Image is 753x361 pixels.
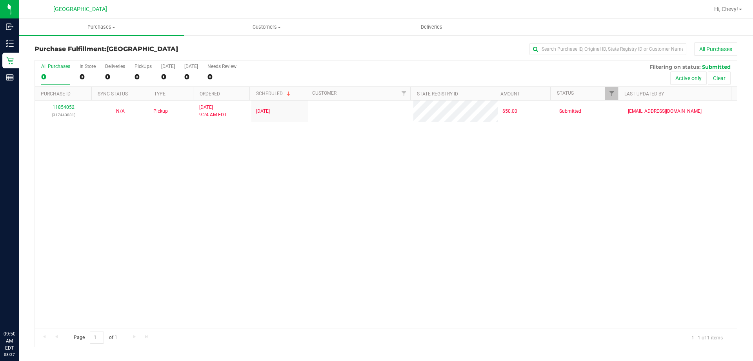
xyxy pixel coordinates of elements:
[702,64,731,70] span: Submitted
[529,43,686,55] input: Search Purchase ID, Original ID, State Registry ID or Customer Name...
[53,6,107,13] span: [GEOGRAPHIC_DATA]
[41,91,71,97] a: Purchase ID
[397,87,410,100] a: Filter
[199,104,227,119] span: [DATE] 9:24 AM EDT
[98,91,128,97] a: Sync Status
[80,64,96,69] div: In Store
[500,91,520,97] a: Amount
[417,91,458,97] a: State Registry ID
[153,108,168,115] span: Pickup
[4,330,15,352] p: 09:50 AM EDT
[135,72,152,81] div: 0
[40,111,87,119] p: (317443881)
[41,72,70,81] div: 0
[708,71,731,85] button: Clear
[256,91,292,96] a: Scheduled
[502,108,517,115] span: $50.00
[105,72,125,81] div: 0
[19,19,184,35] a: Purchases
[154,91,166,97] a: Type
[53,104,75,110] a: 11854052
[184,24,349,31] span: Customers
[624,91,664,97] a: Last Updated By
[256,108,270,115] span: [DATE]
[670,71,707,85] button: Active only
[6,23,14,31] inline-svg: Inbound
[6,40,14,48] inline-svg: Inventory
[207,72,236,81] div: 0
[200,91,220,97] a: Ordered
[116,108,125,115] button: N/A
[184,19,349,35] a: Customers
[605,87,618,100] a: Filter
[8,298,31,322] iframe: Resource center
[19,24,184,31] span: Purchases
[80,72,96,81] div: 0
[628,108,702,115] span: [EMAIL_ADDRESS][DOMAIN_NAME]
[184,72,198,81] div: 0
[41,64,70,69] div: All Purchases
[649,64,700,70] span: Filtering on status:
[90,332,104,344] input: 1
[184,64,198,69] div: [DATE]
[35,46,269,53] h3: Purchase Fulfillment:
[105,64,125,69] div: Deliveries
[161,64,175,69] div: [DATE]
[559,108,581,115] span: Submitted
[714,6,738,12] span: Hi, Chevy!
[161,72,175,81] div: 0
[6,57,14,64] inline-svg: Retail
[135,64,152,69] div: PickUps
[312,90,336,96] a: Customer
[349,19,514,35] a: Deliveries
[557,90,574,96] a: Status
[685,332,729,343] span: 1 - 1 of 1 items
[410,24,453,31] span: Deliveries
[6,73,14,81] inline-svg: Reports
[694,42,737,56] button: All Purchases
[207,64,236,69] div: Needs Review
[67,332,124,344] span: Page of 1
[106,45,178,53] span: [GEOGRAPHIC_DATA]
[116,108,125,114] span: Not Applicable
[4,352,15,357] p: 08/27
